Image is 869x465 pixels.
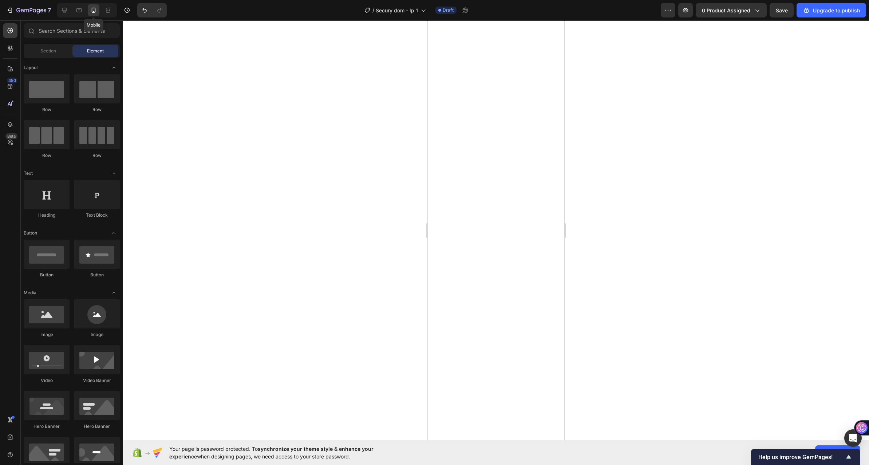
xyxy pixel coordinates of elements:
span: synchronize your theme style & enhance your experience [169,446,374,460]
div: Row [24,106,70,113]
span: Save [776,7,788,13]
span: Toggle open [108,62,120,74]
div: Button [24,272,70,278]
div: Hero Banner [74,423,120,430]
div: Text Block [74,212,120,218]
input: Search Sections & Elements [24,23,120,38]
span: Section [40,48,56,54]
span: Layout [24,64,38,71]
span: Secury dom - lp 1 [376,7,418,14]
button: Show survey - Help us improve GemPages! [758,453,853,461]
div: Row [24,152,70,159]
div: Row [74,106,120,113]
span: Media [24,289,36,296]
span: / [372,7,374,14]
span: Toggle open [108,227,120,239]
div: Image [74,331,120,338]
div: Open Intercom Messenger [844,429,862,447]
div: 450 [7,78,17,83]
iframe: Design area [428,20,564,440]
span: Text [24,170,33,177]
div: Upgrade to publish [803,7,860,14]
div: Video [24,377,70,384]
button: Upgrade to publish [797,3,866,17]
div: Row [74,152,120,159]
span: Help us improve GemPages! [758,454,844,461]
button: 0 product assigned [696,3,767,17]
div: Undo/Redo [137,3,167,17]
span: Draft [443,7,454,13]
span: Button [24,230,37,236]
div: Beta [5,133,17,139]
div: Button [74,272,120,278]
span: Toggle open [108,287,120,299]
p: 7 [48,6,51,15]
button: Save [770,3,794,17]
button: Allow access [815,445,860,460]
button: 7 [3,3,54,17]
div: Hero Banner [24,423,70,430]
span: Element [87,48,104,54]
div: Video Banner [74,377,120,384]
div: Image [24,331,70,338]
span: 0 product assigned [702,7,750,14]
span: Your page is password protected. To when designing pages, we need access to your store password. [169,445,402,460]
div: Heading [24,212,70,218]
span: Toggle open [108,168,120,179]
